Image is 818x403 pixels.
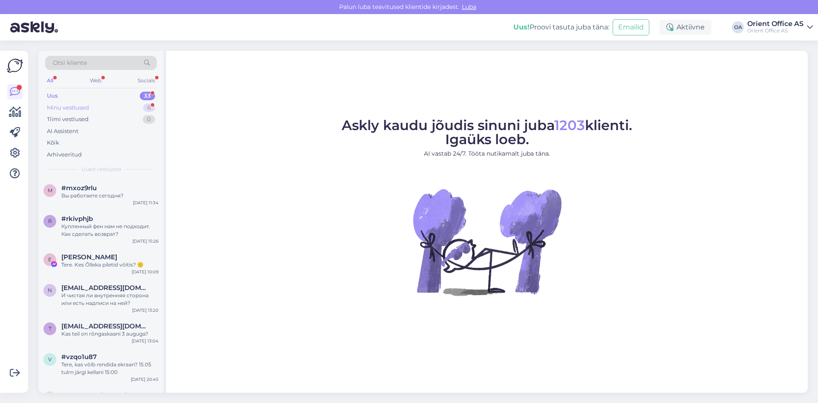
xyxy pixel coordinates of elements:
[132,269,158,275] div: [DATE] 10:09
[747,20,804,27] div: Orient Office AS
[61,284,150,292] span: natalyamam3@gmail.com
[47,92,58,100] div: Uus
[732,21,744,33] div: OA
[513,23,530,31] b: Uus!
[342,149,632,158] p: AI vastab 24/7. Tööta nutikamalt juba täna.
[61,223,158,238] div: Купленный фен нам не подходит. Как сделать возврат?
[61,215,93,223] span: #rkivphjb
[613,19,649,35] button: Emailid
[88,75,103,86] div: Web
[81,165,121,173] span: Uued vestlused
[61,322,150,330] span: timakova.katrin@gmail.com
[61,192,158,200] div: Вы работаете сегодня?
[132,238,158,244] div: [DATE] 15:26
[131,376,158,383] div: [DATE] 20:45
[61,330,158,338] div: Kas teil on rõngaskaani 3 auguga?
[132,338,158,344] div: [DATE] 13:04
[61,261,158,269] div: Tere. Kes Õlleka piletid võitis? 🙂
[660,20,711,35] div: Aktiivne
[513,22,609,32] div: Proovi tasuta juba täna:
[140,92,155,100] div: 33
[143,115,155,124] div: 0
[61,184,97,192] span: #mxoz9rlu
[342,117,632,148] span: Askly kaudu jõudis sinuni juba klienti. Igaüks loeb.
[7,58,23,74] img: Askly Logo
[48,356,52,362] span: v
[61,391,127,399] span: Audu Gombi Gombi
[47,115,89,124] div: Tiimi vestlused
[53,58,87,67] span: Otsi kliente
[136,75,157,86] div: Socials
[554,117,585,133] span: 1203
[410,165,564,319] img: No Chat active
[47,139,59,147] div: Kõik
[48,187,52,194] span: m
[48,287,52,293] span: n
[61,361,158,376] div: Tere, kas võib rendida ekraan? 15.05 tulrn järgi kellani 15:00
[48,256,52,263] span: E
[49,325,52,332] span: t
[747,20,813,34] a: Orient Office ASOrient Office AS
[133,200,158,206] div: [DATE] 11:34
[45,75,55,86] div: All
[61,292,158,307] div: И чистая ли внутренняя сторона или есть надписи на ней?
[47,104,89,112] div: Minu vestlused
[61,353,97,361] span: #vzqo1u87
[48,218,52,224] span: r
[747,27,804,34] div: Orient Office AS
[459,3,479,11] span: Luba
[47,127,78,136] div: AI Assistent
[61,253,117,261] span: Eva-Maria Virnas
[132,307,158,313] div: [DATE] 13:20
[143,104,155,112] div: 6
[47,151,82,159] div: Arhiveeritud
